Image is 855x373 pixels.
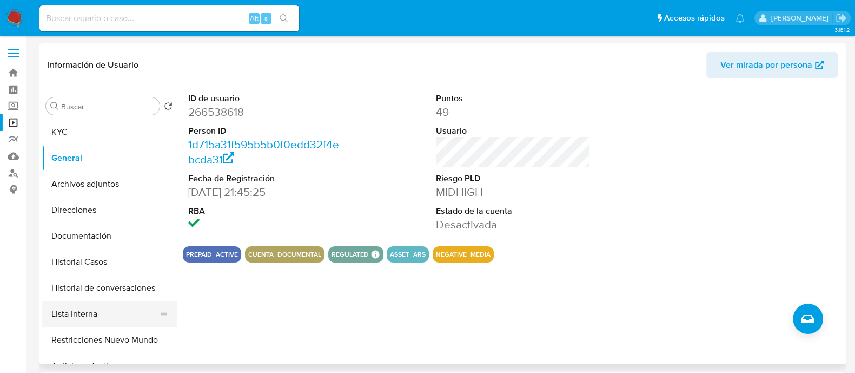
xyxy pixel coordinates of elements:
[436,205,591,217] dt: Estado de la cuenta
[188,136,339,167] a: 1d715a31f595b5b0f0edd32f4ebcda31
[720,52,812,78] span: Ver mirada por persona
[836,12,847,24] a: Salir
[664,12,725,24] span: Accesos rápidos
[42,223,177,249] button: Documentación
[264,13,268,23] span: s
[771,13,832,23] p: milagros.cisterna@mercadolibre.com
[42,301,168,327] button: Lista Interna
[735,14,745,23] a: Notificaciones
[436,217,591,232] dd: Desactivada
[42,145,177,171] button: General
[188,185,343,200] dd: [DATE] 21:45:25
[250,13,259,23] span: Alt
[436,93,591,104] dt: Puntos
[42,249,177,275] button: Historial Casos
[50,102,59,110] button: Buscar
[188,104,343,120] dd: 266538618
[188,205,343,217] dt: RBA
[436,125,591,137] dt: Usuario
[48,60,138,70] h1: Información de Usuario
[42,119,177,145] button: KYC
[42,171,177,197] button: Archivos adjuntos
[188,93,343,104] dt: ID de usuario
[39,11,299,25] input: Buscar usuario o caso...
[42,275,177,301] button: Historial de conversaciones
[42,327,177,353] button: Restricciones Nuevo Mundo
[188,173,343,185] dt: Fecha de Registración
[42,197,177,223] button: Direcciones
[188,125,343,137] dt: Person ID
[164,102,173,114] button: Volver al orden por defecto
[436,104,591,120] dd: 49
[273,11,295,26] button: search-icon
[706,52,838,78] button: Ver mirada por persona
[436,185,591,200] dd: MIDHIGH
[436,173,591,185] dt: Riesgo PLD
[61,102,155,112] input: Buscar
